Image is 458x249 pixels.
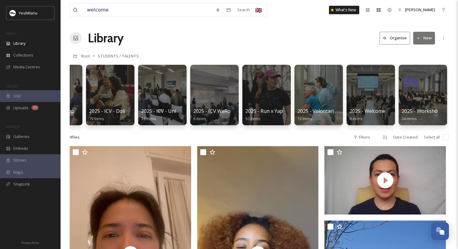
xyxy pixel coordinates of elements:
[88,29,124,47] a: Library
[32,105,38,110] div: 50
[10,10,16,16] img: Logo%20YesMilano%40150x.png
[84,3,212,17] input: Search your library
[13,93,22,99] span: UGC
[6,84,19,88] span: COLLECT
[350,116,363,121] span: 8 items
[297,108,379,121] a: 2025 - Volontariato_Bosco Invisibile13 items
[413,32,435,44] button: New
[324,146,446,215] img: thumbnail
[13,134,30,139] span: Galleries
[431,222,449,240] button: Open Chat
[98,53,139,59] span: STUDENTS / TALENTS
[13,105,28,111] span: Uploads
[193,108,236,121] a: 2025 - ICV WeRoad6 items
[13,157,26,163] span: Stories
[350,108,398,114] span: 2025 - Welcome Days
[350,131,373,143] div: Filters
[141,116,156,121] span: 24 items
[297,108,379,114] span: 2025 - Volontariato_Bosco Invisibile
[402,116,417,121] span: 24 items
[245,108,293,114] span: 2025 - Run x Yapperz
[13,181,30,187] span: SnapLink
[245,116,261,121] span: 50 items
[81,53,90,59] span: Root
[13,146,28,151] span: Embeds
[13,64,40,70] span: Media Centres
[297,116,313,121] span: 13 items
[390,131,421,143] div: Date Created
[13,52,33,58] span: Collections
[19,10,38,16] span: YesMilano
[380,32,410,44] button: Organise
[193,116,206,121] span: 6 items
[98,52,139,60] a: STUDENTS / TALENTS
[13,169,23,175] span: Maps
[234,4,253,16] div: Search
[405,7,435,12] span: [PERSON_NAME]
[245,108,293,121] a: 2025 - Run x Yapperz50 items
[13,41,25,46] span: Library
[6,124,20,129] span: WIDGETS
[395,4,438,16] a: [PERSON_NAME]
[141,108,190,121] a: 2025 - ICV - UniCredit24 items
[81,52,90,60] a: Root
[6,31,17,36] span: MEDIA
[70,134,80,140] span: 9 file s
[89,108,142,114] span: 2025 - ICV - Dolly Noire
[424,134,440,140] span: Select all
[380,32,413,44] a: Organise
[22,241,39,245] span: Privacy Policy
[253,5,264,15] div: 🇬🇧
[22,239,39,246] a: Privacy Policy
[350,108,398,121] a: 2025 - Welcome Days8 items
[329,6,359,14] a: What's New
[89,108,142,121] a: 2025 - ICV - Dolly Noire79 items
[193,108,236,114] span: 2025 - ICV WeRoad
[89,116,104,121] span: 79 items
[141,108,190,114] span: 2025 - ICV - UniCredit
